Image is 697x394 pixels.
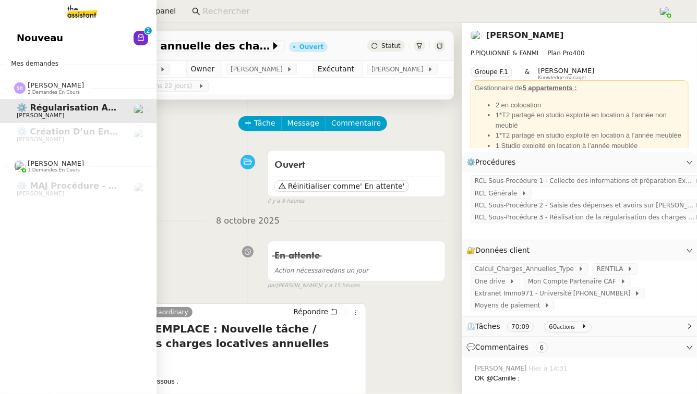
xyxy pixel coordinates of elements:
[313,61,363,78] td: Exécutant
[548,50,573,57] span: Plan Pro
[17,103,252,113] span: ⚙️ Régularisation annuelle des charges locatives
[17,190,64,197] span: [PERSON_NAME]
[475,158,516,166] span: Procédures
[290,306,341,317] button: Répondre
[525,67,530,80] span: &
[659,6,671,17] img: users%2FPPrFYTsEAUgQy5cK5MCpqKbOX8K2%2Favatar%2FCapture%20d%E2%80%99e%CC%81cran%202023-06-05%20a%...
[202,5,647,19] input: Rechercher
[287,117,319,129] span: Message
[17,127,249,137] span: ⚙️ Création d’un environnement d’essai dans Kit
[274,251,320,261] span: En attente
[208,214,288,228] span: 8 octobre 2025
[475,276,509,287] span: One drive
[538,67,595,80] app-user-label: Knowledge manager
[288,181,360,191] span: Réinitialiser comme
[462,152,697,173] div: ⚙️Procédures
[573,50,585,57] span: 400
[557,324,575,330] small: actions
[486,30,564,40] a: [PERSON_NAME]
[371,64,427,75] span: [PERSON_NAME]
[274,180,409,192] button: Réinitialiser comme' En attente'
[466,244,534,256] span: 🔐
[475,83,684,93] div: Gestionnaire de
[55,322,362,351] h4: Re: ANNULE ET REMPLACE : Nouvelle tâche / régularisation des charges locatives annuelles
[331,117,381,129] span: Commentaire
[274,267,330,274] span: Action nécessaire
[145,82,194,90] span: (dans 22 jours)
[238,116,282,131] button: Tâche
[475,200,695,211] span: RCL Sous-Procédure 2 - Saisie des dépenses et avoirs sur [PERSON_NAME]
[462,337,697,358] div: 💬Commentaires 6
[14,82,26,94] img: svg
[274,267,369,274] span: dans un jour
[475,343,528,351] span: Commentaires
[528,276,620,287] span: Mon Compte Partenaire CAF
[475,288,634,299] span: Extranet Immo971 - Université [PHONE_NUMBER]
[475,322,500,330] span: Tâches
[28,167,80,173] span: 1 demandes en cours
[17,30,63,46] span: Nouveau
[475,212,695,223] span: RCL Sous-Procédure 3 - Réalisation de la régularisation des charges sur [PERSON_NAME]
[462,316,697,337] div: ⏲️Tâches 70:09 60actions
[17,181,286,191] span: ⚙️ MAJ procédure - Régularisation des charges locatives
[475,373,689,384] div: OK @Camille :
[17,112,64,119] span: [PERSON_NAME]
[496,110,684,130] li: 1*T2 partagé en studio exploité en location à l’année non meublé
[268,281,360,290] small: [PERSON_NAME]
[475,264,578,274] span: Calcul_Charges_Annuelles_Type
[475,364,529,373] span: [PERSON_NAME]
[28,159,84,167] span: [PERSON_NAME]
[320,281,360,290] span: il y a 15 heures
[475,188,521,199] span: RCL Générale
[538,75,587,81] span: Knowledge manager
[507,322,534,332] nz-tag: 70:09
[466,343,552,351] span: 💬
[231,64,286,75] span: [PERSON_NAME]
[475,300,544,311] span: Moyens de paiement
[14,161,26,172] img: users%2FyQfMwtYgTqhRP2YHWHmG2s2LYaD3%2Favatar%2Fprofile-pic.png
[471,30,482,41] img: users%2FcRgg4TJXLQWrBH1iwK9wYfCha1e2%2Favatar%2Fc9d2fa25-7b78-4dd4-b0f3-ccfa08be62e5
[496,130,684,141] li: 1*T2 partagé en studio exploité en location à l’année meublée
[471,67,512,77] nz-tag: Groupe F.1
[538,67,595,75] span: [PERSON_NAME]
[28,81,84,89] span: [PERSON_NAME]
[523,84,577,92] u: 5 appartements :
[475,176,695,186] span: RCL Sous-Procédure 1 - Collecte des informations et préparation Excel
[360,181,404,191] span: ' En attente'
[145,27,152,34] nz-badge-sup: 2
[5,58,65,69] span: Mes demandes
[597,264,628,274] span: RENTILA
[254,117,275,129] span: Tâche
[475,246,530,254] span: Données client
[536,342,548,353] nz-tag: 6
[186,61,222,78] td: Owner
[462,240,697,261] div: 🔐Données client
[466,156,521,168] span: ⚙️
[496,141,684,151] li: 1 Studio exploité en location à l’année meublée
[293,306,328,317] span: Répondre
[274,161,305,170] span: Ouvert
[17,136,64,143] span: [PERSON_NAME]
[268,281,277,290] span: par
[136,309,188,316] span: Be Extraordinary
[549,323,557,330] span: 60
[28,90,80,95] span: 2 demandes en cours
[325,116,387,131] button: Commentaire
[471,50,539,57] span: P.PIQUIONNE & FANMI
[281,116,326,131] button: Message
[146,27,150,36] p: 2
[268,197,305,206] span: il y a 6 heures
[381,42,401,50] span: Statut
[299,44,323,50] div: Ouvert
[55,356,362,387] div: Bonjour, Vous trouverez les réponses ci-dessous .
[54,41,270,51] span: ⚙️ Régularisation annuelle des charges locatives
[134,128,148,142] img: users%2FW4OQjB9BRtYK2an7yusO0WsYLsD3%2Favatar%2F28027066-518b-424c-8476-65f2e549ac29
[134,182,148,196] img: users%2FcRgg4TJXLQWrBH1iwK9wYfCha1e2%2Favatar%2Fc9d2fa25-7b78-4dd4-b0f3-ccfa08be62e5
[134,104,148,118] img: users%2FcRgg4TJXLQWrBH1iwK9wYfCha1e2%2Favatar%2Fc9d2fa25-7b78-4dd4-b0f3-ccfa08be62e5
[529,364,570,373] span: Hier à 14:31
[496,100,684,110] li: 2 en colocation
[466,322,596,330] span: ⏲️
